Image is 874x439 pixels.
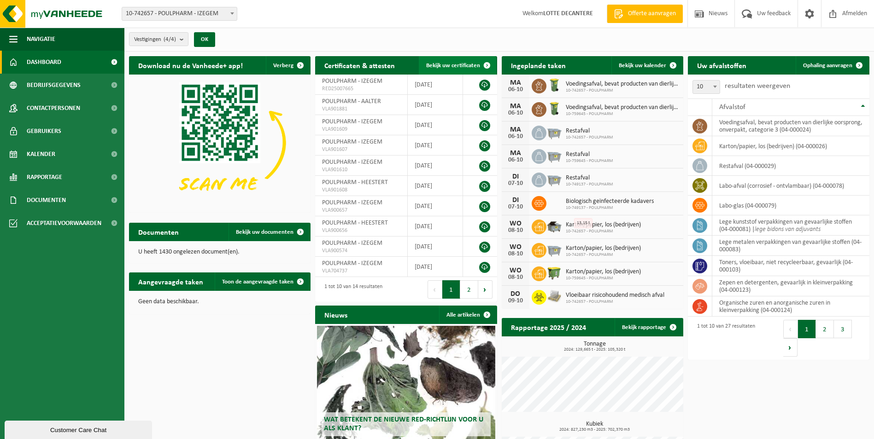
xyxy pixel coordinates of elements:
[460,280,478,299] button: 2
[566,135,613,140] span: 10-742657 - POULPHARM
[566,88,679,93] span: 10-742657 - POULPHARM
[315,56,404,74] h2: Certificaten & attesten
[506,204,525,210] div: 07-10
[322,139,382,145] span: POULPHARM - IZEGEM
[236,229,293,235] span: Bekijk uw documenten
[543,10,593,17] strong: LOTTE DECANTERE
[566,174,613,182] span: Restafval
[27,189,66,212] span: Documenten
[506,421,683,432] h3: Kubiek
[229,223,310,241] a: Bekijk uw documenten
[322,260,382,267] span: POULPHARM - IZEGEM
[266,56,310,75] button: Verberg
[688,56,756,74] h2: Uw afvalstoffen
[566,276,641,281] span: 10-759645 - POULPHARM
[506,150,525,157] div: MA
[428,280,442,299] button: Previous
[566,151,613,158] span: Restafval
[506,274,525,281] div: 08-10
[322,126,400,133] span: VLA901609
[566,158,613,164] span: 10-759645 - POULPHARM
[322,85,400,92] span: RED25007665
[506,157,525,163] div: 06-10
[546,124,562,140] img: WB-2500-GAL-GY-01
[626,9,678,18] span: Offerte aanvragen
[27,97,80,120] span: Contactpersonen
[408,216,463,237] td: [DATE]
[194,32,215,47] button: OK
[320,279,382,300] div: 1 tot 10 van 14 resultaten
[712,215,869,236] td: lege kunststof verpakkingen van gevaarlijke stoffen (04-000081) |
[408,237,463,257] td: [DATE]
[408,196,463,216] td: [DATE]
[566,198,654,205] span: Biologisch geïnfecteerde kadavers
[607,5,683,23] a: Offerte aanvragen
[506,251,525,257] div: 08-10
[408,95,463,115] td: [DATE]
[566,252,641,258] span: 10-742657 - POULPHARM
[129,56,252,74] h2: Download nu de Vanheede+ app!
[546,242,562,257] img: WB-2500-GAL-GY-01
[566,127,613,135] span: Restafval
[506,243,525,251] div: WO
[439,306,496,324] a: Alle artikelen
[322,146,400,153] span: VLA901607
[506,196,525,204] div: DI
[408,135,463,156] td: [DATE]
[322,219,388,226] span: POULPHARM - HEESTERT
[506,267,525,274] div: WO
[138,249,301,255] p: U heeft 1430 ongelezen document(en).
[322,240,382,247] span: POULPHARM - IZEGEM
[322,207,400,214] span: VLA900657
[315,306,357,323] h2: Nieuws
[615,318,682,336] a: Bekijk rapportage
[322,199,382,206] span: POULPHARM - IZEGEM
[566,292,664,299] span: Vloeibaar risicohoudend medisch afval
[712,156,869,176] td: restafval (04-000029)
[506,220,525,227] div: WO
[27,74,81,97] span: Bedrijfsgegevens
[816,320,834,338] button: 2
[506,427,683,432] span: 2024: 827,230 m3 - 2025: 702,370 m3
[506,180,525,187] div: 07-10
[322,78,382,85] span: POULPHARM - IZEGEM
[27,120,61,143] span: Gebruikers
[164,36,176,42] count: (4/4)
[322,159,382,166] span: POULPHARM - IZEGEM
[122,7,237,20] span: 10-742657 - POULPHARM - IZEGEM
[408,257,463,277] td: [DATE]
[783,320,798,338] button: Previous
[566,245,641,252] span: Karton/papier, los (bedrijven)
[712,256,869,276] td: toners, vloeibaar, niet recycleerbaar, gevaarlijk (04-000103)
[129,272,212,290] h2: Aangevraagde taken
[546,218,562,234] img: WB-5000-GAL-GY-01
[408,156,463,176] td: [DATE]
[692,80,720,94] span: 10
[506,126,525,133] div: MA
[712,116,869,136] td: voedingsafval, bevat producten van dierlijke oorsprong, onverpakt, categorie 3 (04-000024)
[478,280,493,299] button: Next
[619,63,666,69] span: Bekijk uw kalender
[322,227,400,234] span: VLA900656
[566,205,654,211] span: 10-749137 - POULPHARM
[322,166,400,173] span: VLA901610
[324,416,483,432] span: Wat betekent de nieuwe RED-richtlijn voor u als klant?
[129,75,311,211] img: Download de VHEPlus App
[712,176,869,196] td: labo-afval (corrosief - ontvlambaar) (04-000078)
[129,32,188,46] button: Vestigingen(4/4)
[546,148,562,163] img: WB-2500-GAL-GY-01
[506,347,683,352] span: 2024: 129,665 t - 2025: 105,320 t
[566,221,641,229] span: Karton/papier, los (bedrijven)
[426,63,480,69] span: Bekijk uw certificaten
[408,115,463,135] td: [DATE]
[566,81,679,88] span: Voedingsafval, bevat producten van dierlijke oorsprong, onverpakt, categorie 3
[122,7,237,21] span: 10-742657 - POULPHARM - IZEGEM
[129,223,188,241] h2: Documenten
[611,56,682,75] a: Bekijk uw kalender
[725,82,790,90] label: resultaten weergeven
[322,118,382,125] span: POULPHARM - IZEGEM
[506,341,683,352] h3: Tonnage
[134,33,176,46] span: Vestigingen
[506,290,525,298] div: DO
